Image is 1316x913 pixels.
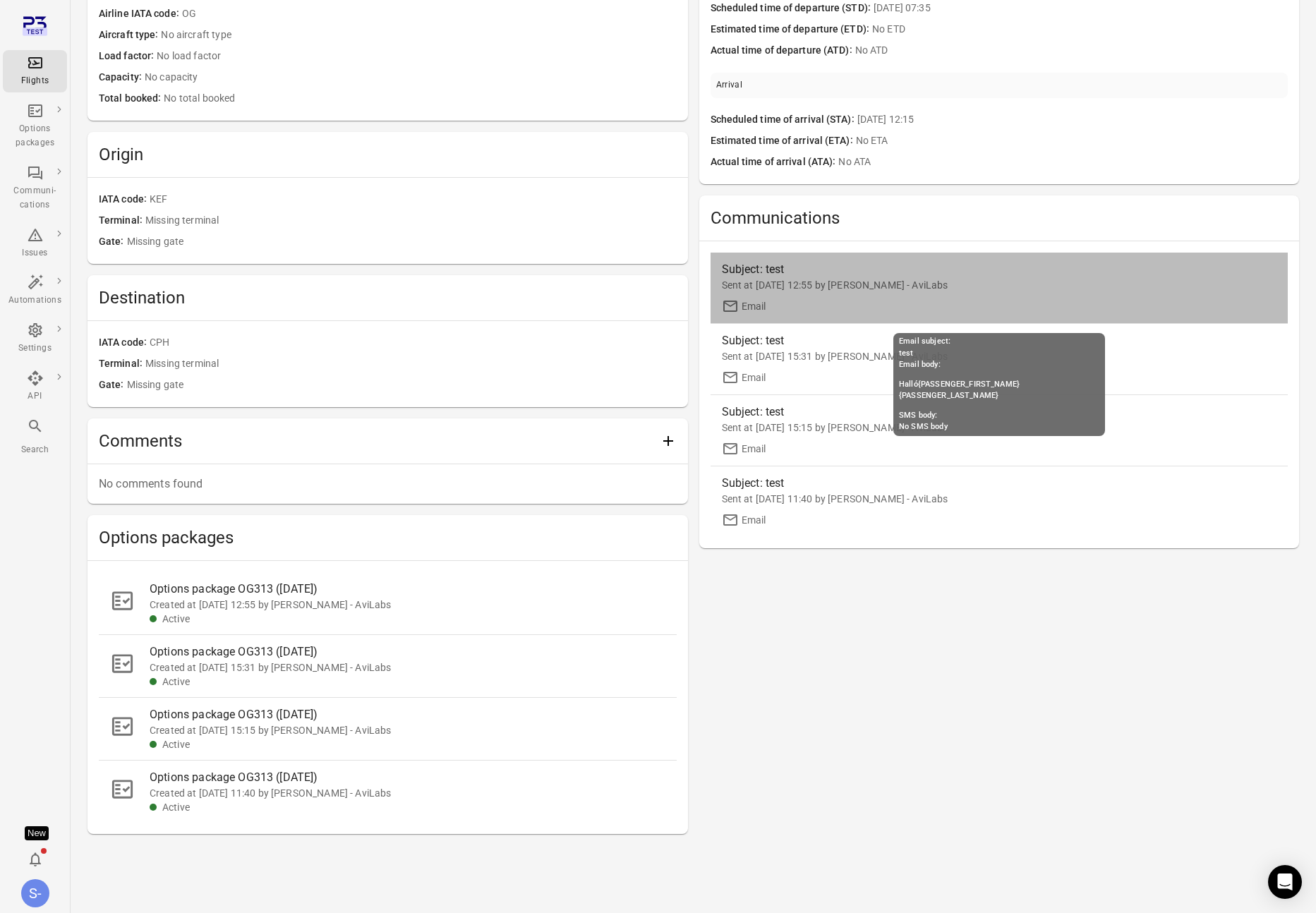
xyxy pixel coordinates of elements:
a: Issues [3,222,67,265]
div: Options packages [8,122,61,150]
span: Actual time of arrival (ATA) [711,155,839,170]
h2: Options packages [99,526,677,549]
span: [DATE] 12:15 [857,112,1288,128]
a: Flights [3,50,67,92]
span: No aircraft type [161,28,676,43]
div: Options package OG313 ([DATE]) [150,643,665,660]
div: Sent at [DATE] 12:55 by [PERSON_NAME] - AviLabs [722,278,1277,292]
span: No capacity [145,70,677,85]
div: Options package OG313 ([DATE]) [150,581,665,598]
span: KEF [150,192,676,207]
div: Sent at [DATE] 11:40 by [PERSON_NAME] - AviLabs [722,492,1277,506]
h2: Communications [711,207,1288,229]
span: No ETA [856,133,1288,149]
a: Automations [3,270,67,312]
div: Search [8,443,61,457]
span: Capacity [99,70,145,85]
a: Subject: testSent at [DATE] 15:15 by [PERSON_NAME] - AviLabsEmail [711,395,1288,466]
span: CPH [150,335,676,351]
span: Missing terminal [145,213,677,229]
div: Email [742,370,766,385]
div: Active [162,737,665,751]
a: Options packages [3,98,67,155]
span: No load factor [157,49,676,64]
div: Active [162,612,665,626]
span: Estimated time of arrival (ETA) [711,133,856,149]
span: Estimated time of departure (ETD) [711,22,872,37]
div: Tooltip anchor [25,826,49,840]
button: Add comment [654,427,682,455]
span: Scheduled time of departure (STD) [711,1,874,16]
button: Notifications [21,845,49,873]
div: Active [162,675,665,689]
span: Missing gate [127,234,677,250]
span: Missing terminal [145,356,677,372]
span: Missing gate [127,377,677,393]
div: Email body: [899,359,1099,371]
div: Issues [8,246,61,260]
p: No comments found [99,476,677,492]
span: Total booked [99,91,164,107]
span: Actual time of departure (ATD) [711,43,855,59]
span: Halló [899,380,918,389]
h2: Origin [99,143,677,166]
a: Options package OG313 ([DATE])Created at [DATE] 12:55 by [PERSON_NAME] - AviLabsActive [99,572,677,634]
span: IATA code [99,192,150,207]
span: Aircraft type [99,28,161,43]
span: No ATD [855,43,1288,59]
div: Created at [DATE] 15:31 by [PERSON_NAME] - AviLabs [150,660,665,675]
div: Sent at [DATE] 15:15 by [PERSON_NAME] - AviLabs [722,421,1277,435]
div: SMS body: [899,410,1099,422]
span: [DATE] 07:35 [874,1,1288,16]
h2: Destination [99,286,677,309]
span: OG [182,6,677,22]
div: Settings [8,341,61,356]
span: Gate [99,234,127,250]
div: Open Intercom Messenger [1268,865,1302,899]
div: Automations [8,294,61,308]
a: Subject: testSent at [DATE] 11:40 by [PERSON_NAME] - AviLabsEmail [711,466,1288,537]
a: Subject: testSent at [DATE] 15:31 by [PERSON_NAME] - AviLabsEmail [711,324,1288,394]
div: API [8,389,61,404]
div: Subject: test [722,475,1138,492]
div: Email [742,299,766,313]
div: Email subject: [899,336,1099,348]
div: Subject: test [722,404,1138,421]
div: Communi-cations [8,184,61,212]
div: Email [742,442,766,456]
button: Search [3,413,67,461]
a: Settings [3,318,67,360]
div: Sent at [DATE] 15:31 by [PERSON_NAME] - AviLabs [722,349,1277,363]
a: Options package OG313 ([DATE])Created at [DATE] 15:31 by [PERSON_NAME] - AviLabsActive [99,635,677,697]
span: No ATA [838,155,1288,170]
a: Subject: testSent at [DATE] 12:55 by [PERSON_NAME] - AviLabsEmail [711,253,1288,323]
div: Flights [8,74,61,88]
span: Load factor [99,49,157,64]
div: Created at [DATE] 11:40 by [PERSON_NAME] - AviLabs [150,786,665,800]
div: Arrival [716,78,743,92]
div: Active [162,800,665,814]
div: No SMS body [899,421,1099,433]
span: IATA code [99,335,150,351]
span: Scheduled time of arrival (STA) [711,112,857,128]
button: Sólberg - AviLabs [16,873,55,913]
span: No ETD [872,22,1288,37]
span: Terminal [99,356,145,372]
a: Options package OG313 ([DATE])Created at [DATE] 15:15 by [PERSON_NAME] - AviLabsActive [99,698,677,760]
div: Email [742,513,766,527]
span: {PASSENGER_FIRST_NAME} [918,380,1020,389]
span: No total booked [164,91,676,107]
div: Subject: test [722,332,1138,349]
span: Terminal [99,213,145,229]
span: {PASSENGER_LAST_NAME} [899,391,998,400]
div: Created at [DATE] 15:15 by [PERSON_NAME] - AviLabs [150,723,665,737]
div: Options package OG313 ([DATE]) [150,769,665,786]
a: API [3,365,67,408]
div: S- [21,879,49,907]
span: Airline IATA code [99,6,182,22]
h2: Comments [99,430,654,452]
div: Subject: test [722,261,1138,278]
div: Created at [DATE] 12:55 by [PERSON_NAME] - AviLabs [150,598,665,612]
span: Gate [99,377,127,393]
div: Options package OG313 ([DATE]) [150,706,665,723]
